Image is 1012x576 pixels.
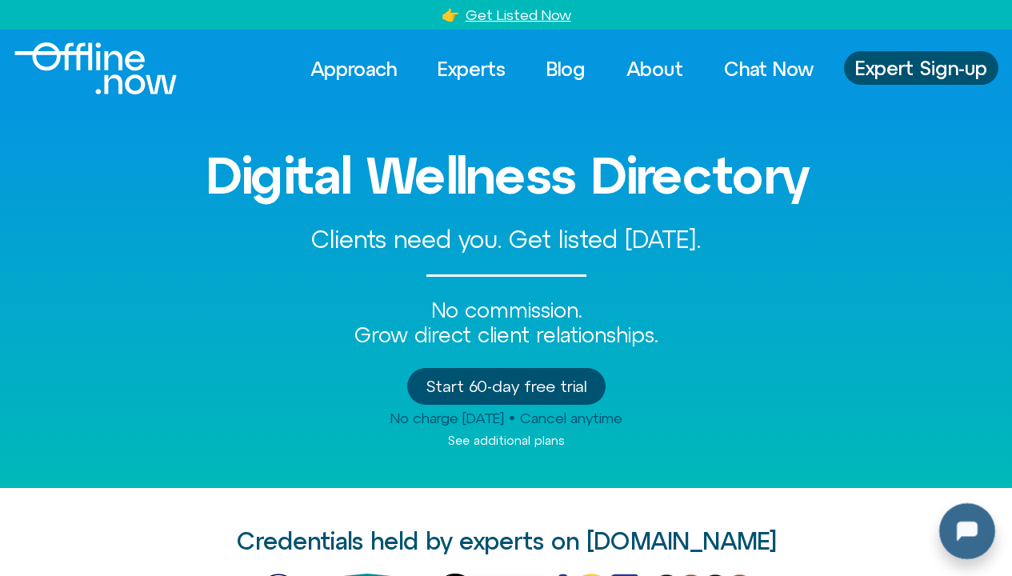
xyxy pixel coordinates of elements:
[532,51,600,86] a: Blog
[296,51,828,86] nav: Menu
[390,410,622,426] span: No charge [DATE] • Cancel anytime
[296,51,411,86] a: Approach
[612,51,698,86] a: About
[448,434,564,447] a: See additional plans
[710,51,828,86] a: Chat Now
[939,503,995,559] iframe: Botpress
[50,528,962,554] h2: Credentials held by experts on [DOMAIN_NAME]​
[14,42,177,94] img: Offline.Now logo in white. Text of the words offline.now with a line going through the "O"
[14,42,150,94] div: Logo
[354,298,658,346] span: No commission. Grow direct client relationships.
[855,58,987,78] span: Expert Sign-up
[426,378,586,395] span: Start 60-day free trial
[466,6,571,23] a: Get Listed Now
[423,51,520,86] a: Experts
[50,147,962,203] h3: Digital Wellness Directory
[407,368,606,405] a: Start 60-day free trial
[311,226,701,253] span: Clients need you. Get listed [DATE].
[442,6,459,23] a: 👉
[844,51,998,85] a: Expert Sign-up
